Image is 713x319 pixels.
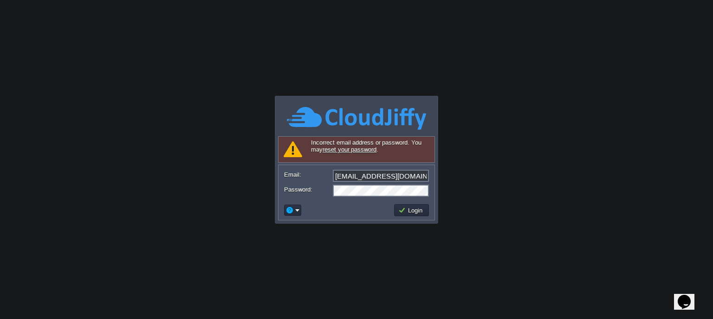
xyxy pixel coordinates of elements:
iframe: chat widget [674,282,704,310]
button: Login [398,206,425,214]
label: Email: [284,170,332,179]
img: CloudJiffy [287,106,426,131]
div: Incorrect email address or password. You may . [278,136,435,163]
label: Password: [284,185,332,194]
a: reset your password [323,146,376,153]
